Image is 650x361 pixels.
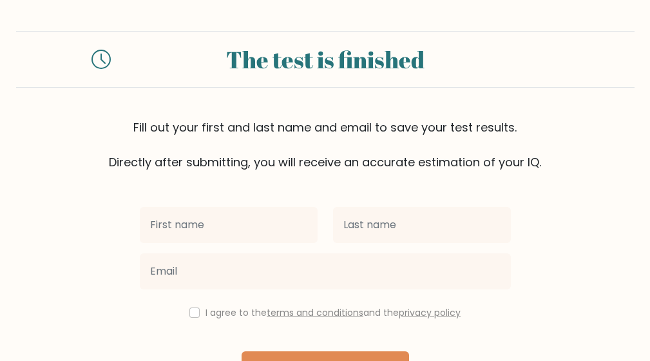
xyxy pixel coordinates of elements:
input: Last name [333,207,511,243]
input: Email [140,253,511,289]
div: Fill out your first and last name and email to save your test results. Directly after submitting,... [16,119,635,171]
a: terms and conditions [267,306,363,319]
label: I agree to the and the [206,306,461,319]
div: The test is finished [126,42,523,77]
a: privacy policy [399,306,461,319]
input: First name [140,207,318,243]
